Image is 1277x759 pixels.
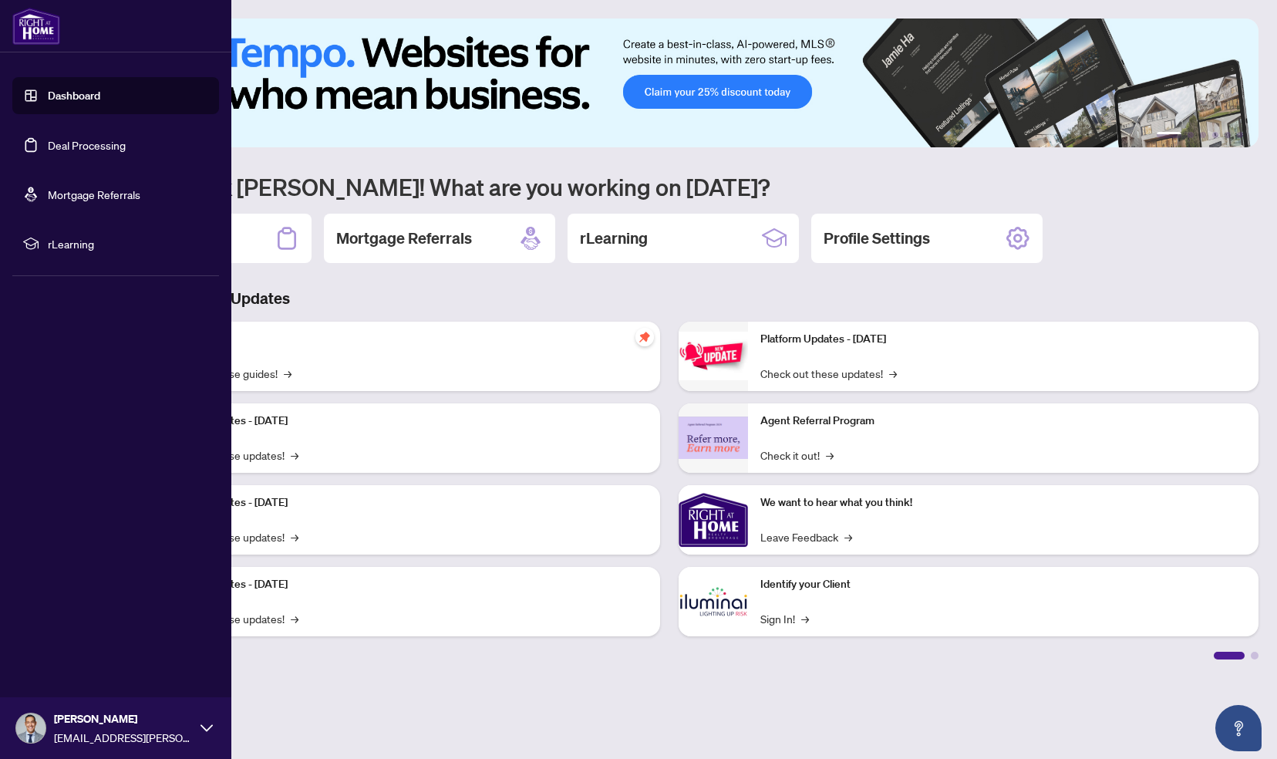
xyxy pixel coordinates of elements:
[80,19,1258,147] img: Slide 0
[54,729,193,746] span: [EMAIL_ADDRESS][PERSON_NAME][DOMAIN_NAME]
[162,494,648,511] p: Platform Updates - [DATE]
[16,713,45,743] img: Profile Icon
[824,228,930,249] h2: Profile Settings
[162,331,648,348] p: Self-Help
[760,365,897,382] a: Check out these updates!→
[1237,132,1243,138] button: 6
[162,413,648,430] p: Platform Updates - [DATE]
[48,89,100,103] a: Dashboard
[1215,705,1262,751] button: Open asap
[826,447,834,464] span: →
[844,528,852,545] span: →
[679,485,748,555] img: We want to hear what you think!
[580,228,648,249] h2: rLearning
[284,365,291,382] span: →
[635,328,654,346] span: pushpin
[80,288,1258,309] h3: Brokerage & Industry Updates
[336,228,472,249] h2: Mortgage Referrals
[760,528,852,545] a: Leave Feedback→
[291,447,298,464] span: →
[291,528,298,545] span: →
[679,332,748,380] img: Platform Updates - June 23, 2025
[48,138,126,152] a: Deal Processing
[1225,132,1231,138] button: 5
[760,610,809,627] a: Sign In!→
[760,331,1246,348] p: Platform Updates - [DATE]
[48,187,140,201] a: Mortgage Referrals
[54,710,193,727] span: [PERSON_NAME]
[48,235,208,252] span: rLearning
[80,172,1258,201] h1: Welcome back [PERSON_NAME]! What are you working on [DATE]?
[1200,132,1206,138] button: 3
[12,8,60,45] img: logo
[1188,132,1194,138] button: 2
[760,494,1246,511] p: We want to hear what you think!
[162,576,648,593] p: Platform Updates - [DATE]
[760,576,1246,593] p: Identify your Client
[679,417,748,459] img: Agent Referral Program
[801,610,809,627] span: →
[1212,132,1218,138] button: 4
[679,567,748,636] img: Identify your Client
[760,413,1246,430] p: Agent Referral Program
[1157,132,1181,138] button: 1
[291,610,298,627] span: →
[889,365,897,382] span: →
[760,447,834,464] a: Check it out!→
